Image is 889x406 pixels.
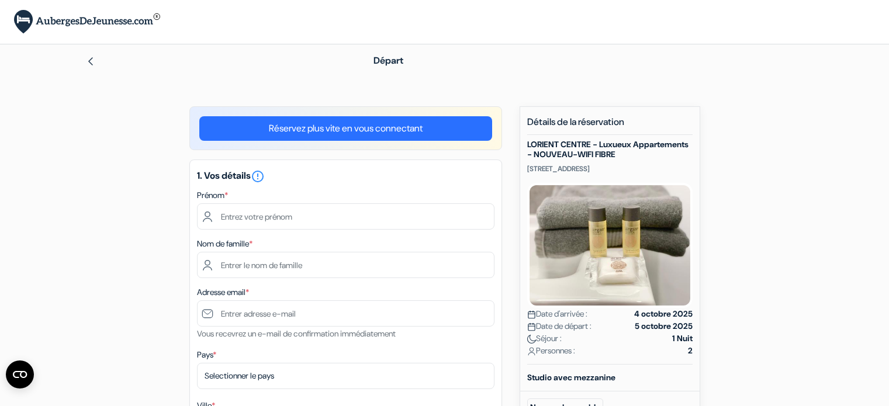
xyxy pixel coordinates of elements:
a: Réservez plus vite en vous connectant [199,116,492,141]
b: Studio avec mezzanine [527,372,615,383]
h5: LORIENT CENTRE - Luxueux Appartements - NOUVEAU-WIFI FIBRE [527,140,693,159]
span: Date de départ : [527,320,591,332]
h5: Détails de la réservation [527,116,693,135]
span: Personnes : [527,345,575,357]
input: Entrer adresse e-mail [197,300,494,327]
strong: 5 octobre 2025 [635,320,693,332]
label: Pays [197,349,216,361]
img: calendar.svg [527,310,536,319]
img: moon.svg [527,335,536,343]
h5: 1. Vos détails [197,169,494,183]
label: Nom de famille [197,238,252,250]
img: left_arrow.svg [86,57,95,66]
span: Séjour : [527,332,562,345]
i: error_outline [251,169,265,183]
img: AubergesDeJeunesse.com [14,10,160,34]
a: error_outline [251,169,265,182]
strong: 2 [688,345,693,357]
span: Date d'arrivée : [527,308,587,320]
p: [STREET_ADDRESS] [527,164,693,173]
strong: 1 Nuit [672,332,693,345]
small: Vous recevrez un e-mail de confirmation immédiatement [197,328,396,339]
input: Entrer le nom de famille [197,252,494,278]
label: Adresse email [197,286,249,299]
label: Prénom [197,189,228,202]
span: Départ [373,54,403,67]
strong: 4 octobre 2025 [634,308,693,320]
img: user_icon.svg [527,347,536,356]
img: calendar.svg [527,322,536,331]
input: Entrez votre prénom [197,203,494,230]
button: Ouvrir le widget CMP [6,360,34,388]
